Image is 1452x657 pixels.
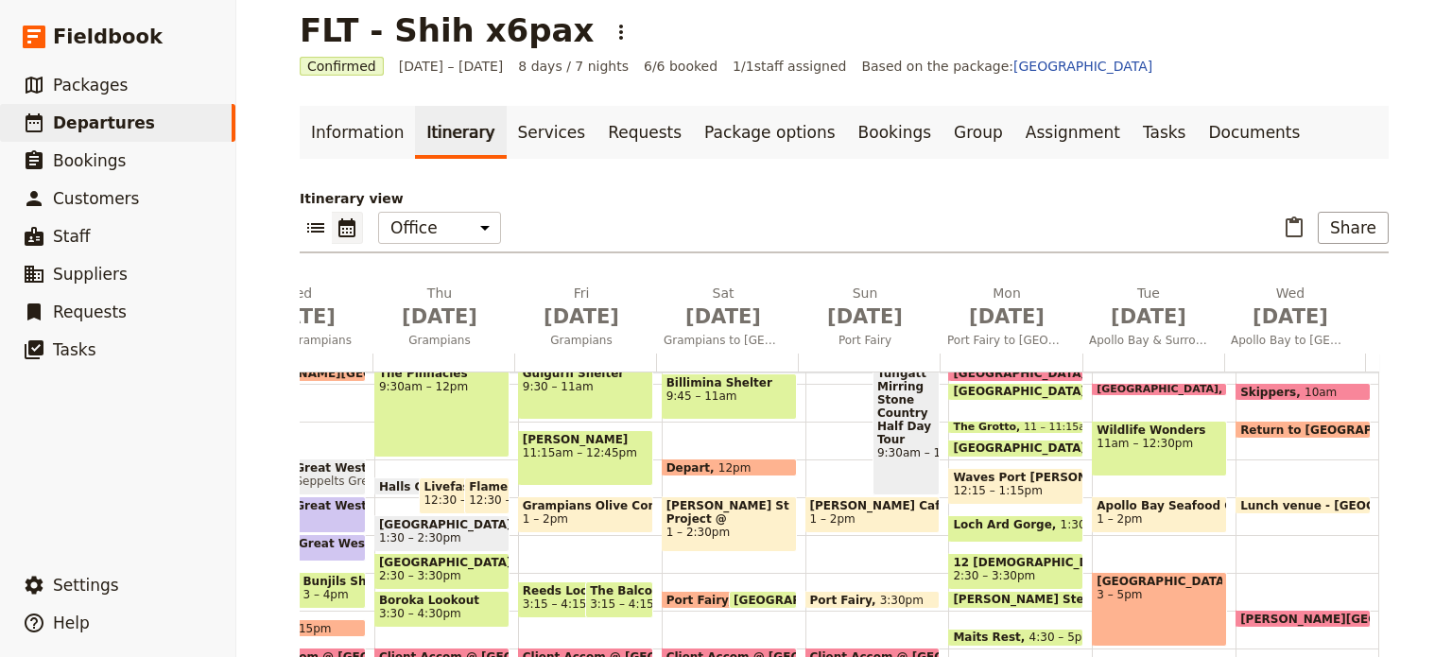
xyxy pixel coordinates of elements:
[877,446,935,459] span: 9:30am – 1pm
[805,303,925,331] span: [DATE]
[53,614,90,632] span: Help
[300,212,332,244] button: List view
[948,515,1083,543] div: Loch Ard Gorge1:30 – 2:15pm
[419,477,495,514] div: Livefast Lifestyle Cafe12:30 – 1:30pm
[1092,383,1227,396] div: [GEOGRAPHIC_DATA]10 – 10:15am
[666,526,792,539] span: 1 – 2:30pm
[1097,575,1222,588] span: [GEOGRAPHIC_DATA]
[423,480,491,493] span: Livefast Lifestyle Cafe
[953,385,1094,398] span: [GEOGRAPHIC_DATA]
[940,284,1081,354] button: Mon [DATE]Port Fairy to [GEOGRAPHIC_DATA]
[522,284,641,331] h2: Fri
[948,468,1083,505] div: Waves Port [PERSON_NAME]12:15 – 1:15pm
[1318,212,1389,244] button: Share
[287,622,331,634] span: 4:15pm
[948,440,1083,458] div: [GEOGRAPHIC_DATA]
[1236,610,1371,628] div: [PERSON_NAME][GEOGRAPHIC_DATA] - drop off
[662,373,797,420] div: Billimina Shelter9:45 – 11am
[733,57,846,76] span: 1 / 1 staff assigned
[948,421,1083,434] div: The Grotto11 – 11:15am
[1097,512,1142,526] span: 1 – 2pm
[718,461,752,474] span: 12pm
[662,591,776,609] div: Port Fairy3:30pm
[1081,284,1223,354] button: Tue [DATE]Apollo Bay & Surrounds
[53,576,119,595] span: Settings
[514,284,656,354] button: Fri [DATE]Grampians
[1092,421,1227,476] div: Wildlife Wonders11am – 12:30pm
[953,422,1024,433] span: The Grotto
[53,227,91,246] span: Staff
[953,556,1079,569] span: 12 [DEMOGRAPHIC_DATA]
[1236,421,1371,439] div: Return to [GEOGRAPHIC_DATA]
[379,607,461,620] span: 3:30 – 4:30pm
[53,23,163,51] span: Fieldbook
[585,581,652,618] div: The Balconies3:15 – 4:15pm
[518,496,653,533] div: Grampians Olive Company1 – 2pm
[300,189,1389,208] p: Itinerary view
[729,591,796,609] div: [GEOGRAPHIC_DATA]
[53,265,128,284] span: Suppliers
[415,106,506,159] a: Itinerary
[798,333,932,348] span: Port Fairy
[1197,106,1311,159] a: Documents
[1231,284,1350,331] h2: Wed
[948,383,1083,401] div: [GEOGRAPHIC_DATA]
[379,380,505,393] span: 9:30am – 12pm
[1305,386,1337,398] span: 10am
[662,496,797,552] div: [PERSON_NAME] St Project @ [GEOGRAPHIC_DATA]1 – 2:30pm
[231,284,372,354] button: Wed [DATE]Melb to Grampians
[953,441,1094,455] span: [GEOGRAPHIC_DATA]
[847,106,942,159] a: Bookings
[518,581,632,618] div: Reeds Lookout3:15 – 4:15pm
[798,284,940,354] button: Sun [DATE]Port Fairy
[662,458,797,476] div: Depart12pm
[810,499,936,512] span: [PERSON_NAME] Cafe. Tel: [PHONE_NUMBER]
[379,480,448,493] span: Halls Gap
[666,594,736,606] span: Port Fairy
[948,629,1083,647] div: Maits Rest4:30 – 5pm
[880,594,924,606] span: 3:30pm
[372,284,514,354] button: Thu [DATE]Grampians
[300,106,415,159] a: Information
[53,113,155,132] span: Departures
[379,531,461,545] span: 1:30 – 2:30pm
[1132,106,1198,159] a: Tasks
[1223,284,1365,354] button: Wed [DATE]Apollo Bay to [GEOGRAPHIC_DATA]
[940,333,1074,348] span: Port Fairy to [GEOGRAPHIC_DATA]
[656,284,798,354] button: Sat [DATE]Grampians to [GEOGRAPHIC_DATA]
[666,461,718,474] span: Depart
[805,591,941,609] div: Port Fairy3:30pm
[1092,572,1227,647] div: [GEOGRAPHIC_DATA]3 – 5pm
[953,518,1060,531] span: Loch Ard Gorge
[380,303,499,331] span: [DATE]
[1097,588,1222,601] span: 3 – 5pm
[507,106,597,159] a: Services
[953,631,1028,644] span: Maits Rest
[644,57,717,76] span: 6/6 booked
[873,364,940,495] div: Tungatt Mirring Stone Country Half Day Tour9:30am – 1pm
[953,569,1035,582] span: 2:30 – 3:30pm
[374,364,510,458] div: The Pinnacles9:30am – 12pm
[805,496,941,533] div: [PERSON_NAME] Cafe. Tel: [PHONE_NUMBER]1 – 2pm
[810,512,856,526] span: 1 – 2pm
[522,303,641,331] span: [DATE]
[399,57,504,76] span: [DATE] – [DATE]
[861,57,1152,76] span: Based on the package:
[664,303,783,331] span: [DATE]
[605,16,637,48] button: Actions
[300,57,384,76] span: Confirmed
[666,376,792,389] span: Billimina Shelter
[1278,212,1310,244] button: Paste itinerary item
[374,591,510,628] div: Boroka Lookout3:30 – 4:30pm
[948,364,1083,382] div: [GEOGRAPHIC_DATA]
[590,597,672,611] span: 3:15 – 4:15pm
[372,333,507,348] span: Grampians
[518,364,653,420] div: Gulgurn Shelter9:30 – 11am
[379,569,461,582] span: 2:30 – 3:30pm
[1089,303,1208,331] span: [DATE]
[1236,496,1371,514] div: Lunch venue - [GEOGRAPHIC_DATA]
[53,340,96,359] span: Tasks
[1097,384,1226,395] span: [GEOGRAPHIC_DATA]
[523,380,648,393] span: 9:30 – 11am
[53,151,126,170] span: Bookings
